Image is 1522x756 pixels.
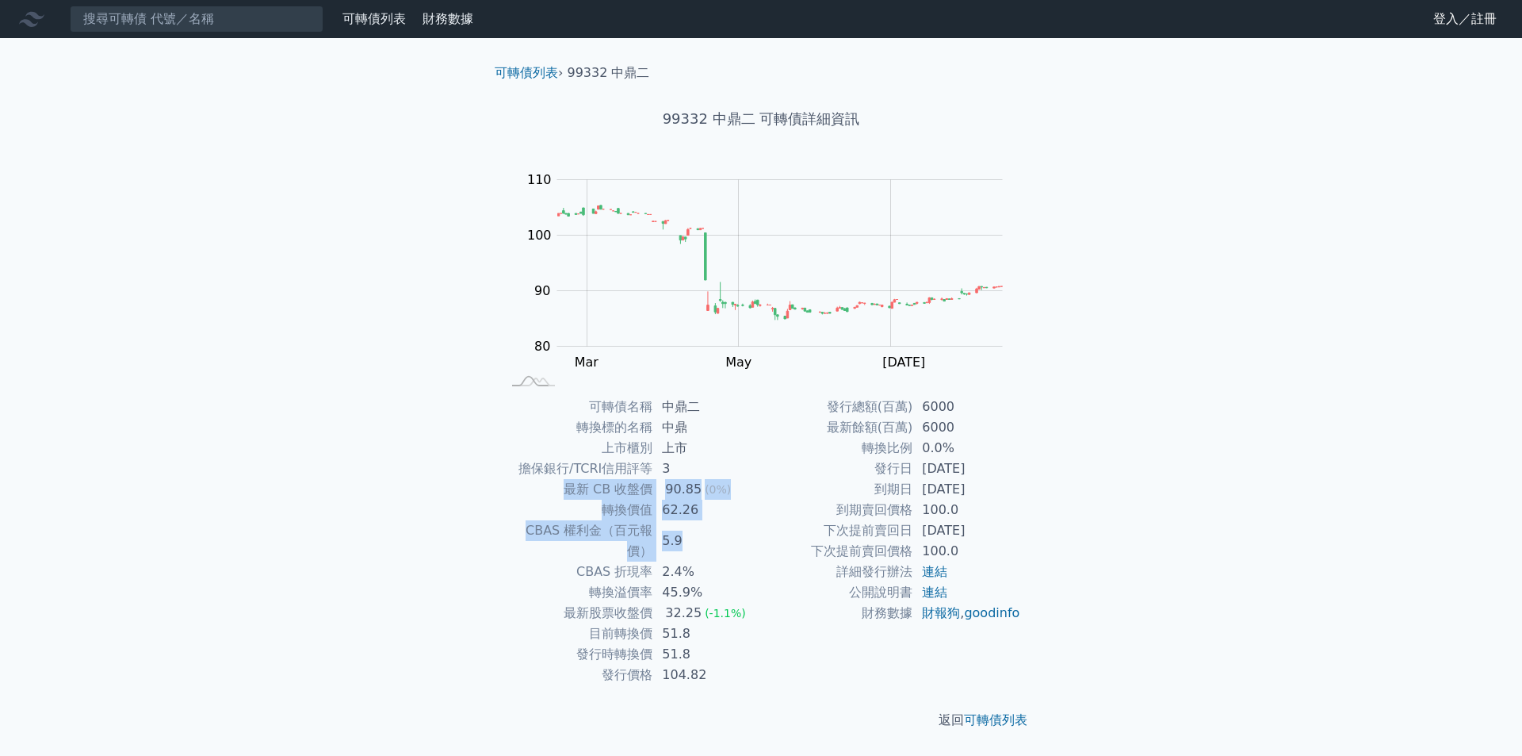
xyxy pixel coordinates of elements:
td: 6000 [912,417,1021,438]
td: 下次提前賣回價格 [761,541,912,562]
g: Chart [519,172,1027,402]
li: 99332 中鼎二 [568,63,650,83]
td: 到期賣回價格 [761,500,912,520]
td: 財務數據 [761,603,912,624]
input: 搜尋可轉債 代號／名稱 [70,6,323,33]
h1: 99332 中鼎二 可轉債詳細資訊 [482,108,1040,130]
td: 上市櫃別 [501,438,652,459]
td: 發行總額(百萬) [761,397,912,417]
td: 公開說明書 [761,582,912,603]
td: 最新 CB 收盤價 [501,479,652,500]
tspan: Mar [575,355,599,370]
a: 財務數據 [423,11,473,26]
td: 51.8 [652,624,761,644]
td: 轉換溢價率 [501,582,652,603]
td: 最新餘額(百萬) [761,417,912,438]
a: goodinfo [964,605,1019,620]
td: 51.8 [652,644,761,665]
span: (0%) [705,483,731,496]
td: 104.82 [652,665,761,685]
td: 轉換價值 [501,500,652,520]
td: CBAS 權利金（百元報價） [501,520,652,562]
a: 連結 [922,564,947,579]
td: , [912,603,1021,624]
td: 發行時轉換價 [501,644,652,665]
td: 可轉債名稱 [501,397,652,417]
td: 2.4% [652,562,761,582]
td: 轉換比例 [761,438,912,459]
td: 轉換標的名稱 [501,417,652,438]
td: 45.9% [652,582,761,603]
td: CBAS 折現率 [501,562,652,582]
tspan: May [725,355,751,370]
td: 62.26 [652,500,761,520]
td: 發行日 [761,459,912,479]
td: 到期日 [761,479,912,500]
td: [DATE] [912,520,1021,541]
p: 返回 [482,711,1040,730]
tspan: 90 [534,283,550,298]
li: › [495,63,563,83]
td: 最新股票收盤價 [501,603,652,624]
td: 100.0 [912,541,1021,562]
a: 連結 [922,585,947,600]
a: 登入／註冊 [1421,6,1509,32]
td: 目前轉換價 [501,624,652,644]
td: 詳細發行辦法 [761,562,912,582]
td: 中鼎 [652,417,761,438]
td: [DATE] [912,459,1021,479]
td: 擔保銀行/TCRI信用評等 [501,459,652,479]
div: 聊天小工具 [1443,680,1522,756]
a: 可轉債列表 [964,712,1027,727]
td: 0.0% [912,438,1021,459]
td: 3 [652,459,761,479]
tspan: 110 [527,172,552,187]
a: 可轉債列表 [495,65,558,80]
td: 100.0 [912,500,1021,520]
td: 中鼎二 [652,397,761,417]
div: 32.25 [662,603,705,624]
tspan: 80 [534,339,550,354]
div: 90.85 [662,479,705,500]
td: [DATE] [912,479,1021,500]
td: 5.9 [652,520,761,562]
tspan: 100 [527,228,552,243]
td: 6000 [912,397,1021,417]
td: 下次提前賣回日 [761,520,912,541]
iframe: Chat Widget [1443,680,1522,756]
span: (-1.1%) [705,607,746,620]
tspan: [DATE] [882,355,925,370]
td: 上市 [652,438,761,459]
td: 發行價格 [501,665,652,685]
a: 可轉債列表 [342,11,406,26]
a: 財報狗 [922,605,960,620]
